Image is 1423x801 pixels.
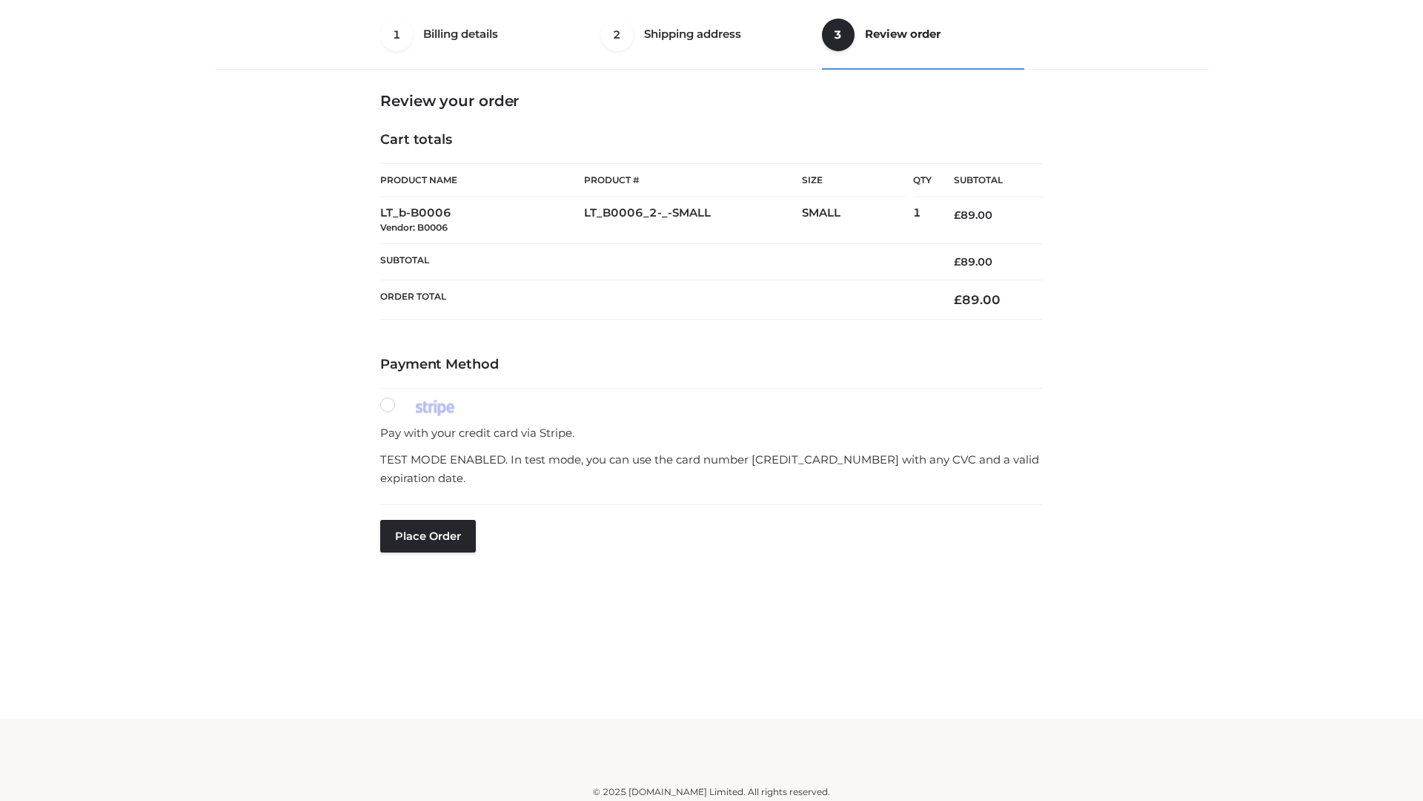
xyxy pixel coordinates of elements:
[380,450,1043,488] p: TEST MODE ENABLED. In test mode, you can use the card number [CREDIT_CARD_NUMBER] with any CVC an...
[913,197,932,244] td: 1
[954,208,961,222] span: £
[913,163,932,197] th: Qty
[380,520,476,553] button: Place order
[954,255,992,268] bdi: 89.00
[584,197,802,244] td: LT_B0006_2-_-SMALL
[932,164,1043,197] th: Subtotal
[380,423,1043,443] p: Pay with your credit card via Stripe.
[954,255,961,268] span: £
[380,357,1043,373] h4: Payment Method
[380,92,1043,110] h3: Review your order
[584,163,802,197] th: Product #
[220,785,1203,800] div: © 2025 [DOMAIN_NAME] Limited. All rights reserved.
[380,163,584,197] th: Product Name
[380,280,932,320] th: Order Total
[380,222,448,233] small: Vendor: B0006
[380,132,1043,148] h4: Cart totals
[380,243,932,280] th: Subtotal
[954,292,962,307] span: £
[954,292,1001,307] bdi: 89.00
[802,197,913,244] td: SMALL
[380,197,584,244] td: LT_b-B0006
[954,208,992,222] bdi: 89.00
[802,164,906,197] th: Size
